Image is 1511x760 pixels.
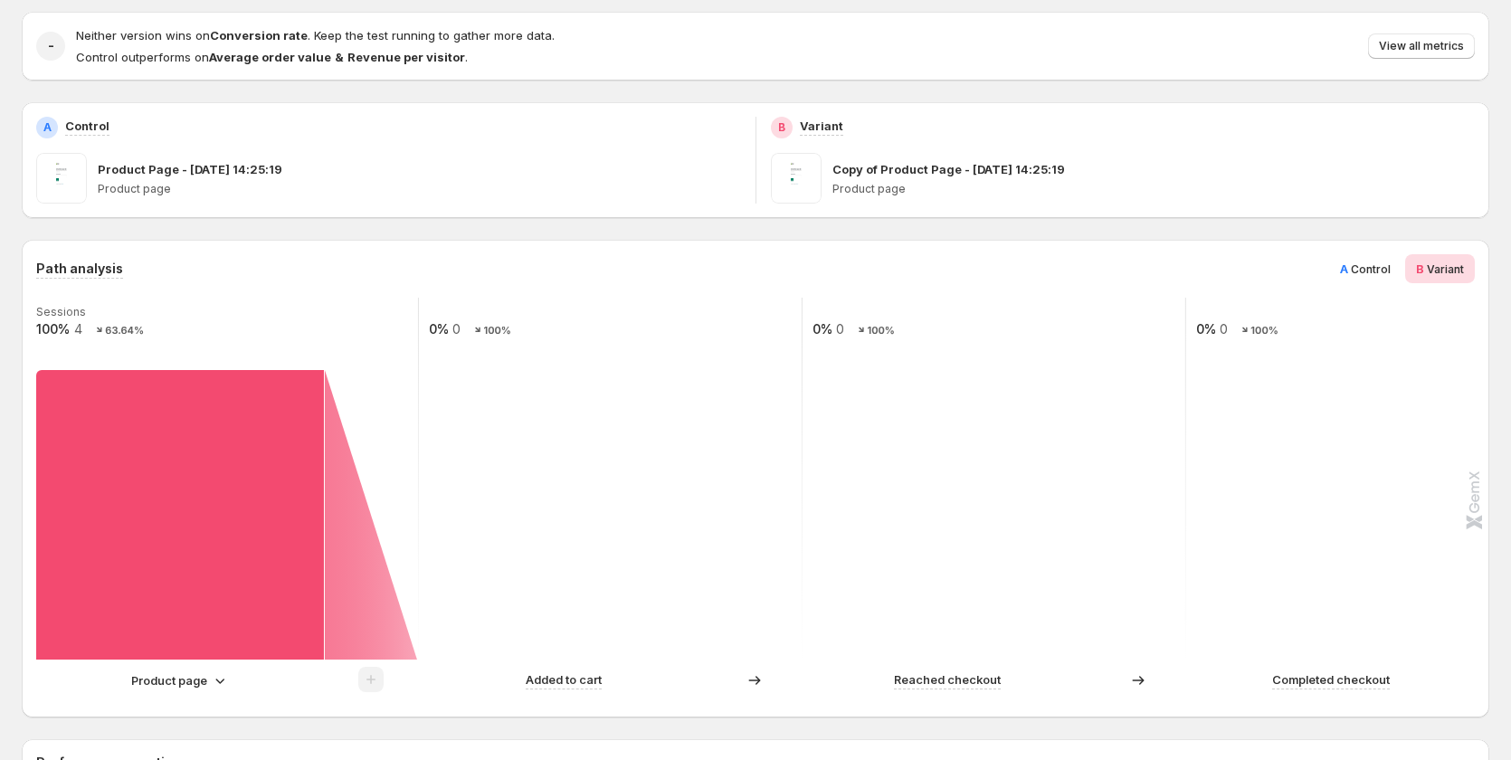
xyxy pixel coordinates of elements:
[76,28,555,43] span: Neither version wins on . Keep the test running to gather more data.
[36,153,87,204] img: Product Page - Sep 16, 14:25:19
[48,37,54,55] h2: -
[771,153,822,204] img: Copy of Product Page - Sep 16, 14:25:19
[867,324,894,337] text: 100%
[347,50,465,64] strong: Revenue per visitor
[36,321,70,337] text: 100%
[1368,33,1475,59] button: View all metrics
[131,671,207,689] p: Product page
[1250,324,1278,337] text: 100%
[98,182,741,196] p: Product page
[1379,39,1464,53] span: View all metrics
[1220,321,1228,337] text: 0
[836,321,844,337] text: 0
[210,28,308,43] strong: Conversion rate
[526,670,602,689] p: Added to cart
[1340,261,1348,276] span: A
[36,305,86,318] text: Sessions
[1416,261,1424,276] span: B
[1196,321,1216,337] text: 0%
[778,120,785,135] h2: B
[832,160,1065,178] p: Copy of Product Page - [DATE] 14:25:19
[335,50,344,64] strong: &
[832,182,1476,196] p: Product page
[209,50,331,64] strong: Average order value
[483,324,510,337] text: 100%
[98,160,282,178] p: Product Page - [DATE] 14:25:19
[76,50,468,64] span: Control outperforms on .
[452,321,461,337] text: 0
[894,670,1001,689] p: Reached checkout
[65,117,109,135] p: Control
[429,321,449,337] text: 0%
[1272,670,1390,689] p: Completed checkout
[1427,262,1464,276] span: Variant
[813,321,832,337] text: 0%
[1351,262,1391,276] span: Control
[36,260,123,278] h3: Path analysis
[800,117,843,135] p: Variant
[74,321,82,337] text: 4
[105,324,144,337] text: 63.64%
[43,120,52,135] h2: A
